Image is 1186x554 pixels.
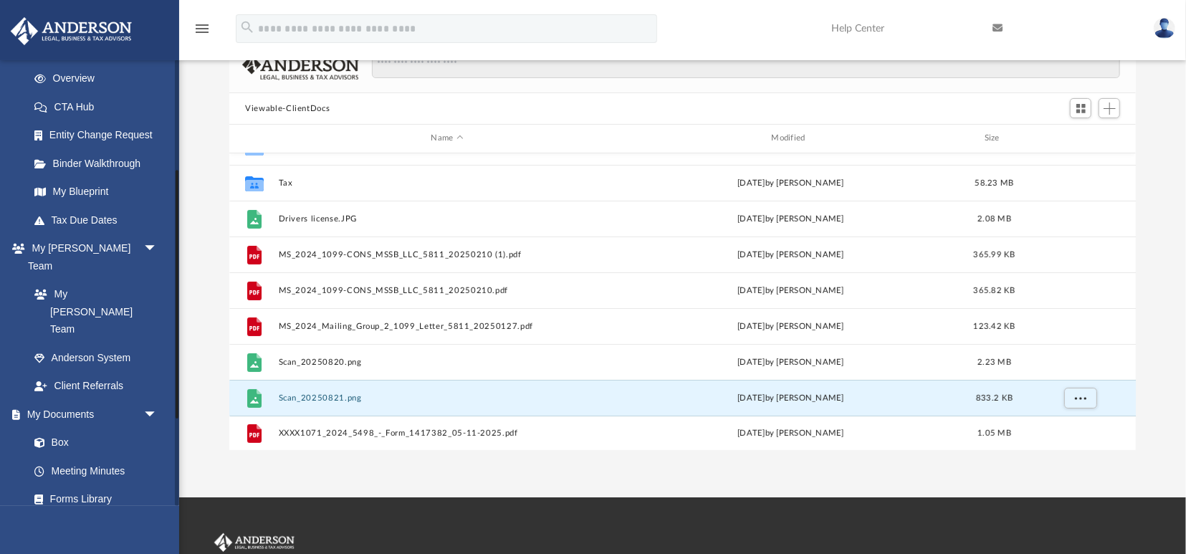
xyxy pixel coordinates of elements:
span: 58.23 MB [975,178,1014,186]
div: id [236,132,272,145]
a: My [PERSON_NAME] Teamarrow_drop_down [10,234,172,280]
img: Anderson Advisors Platinum Portal [6,17,136,45]
span: 2.08 MB [977,214,1011,222]
button: Viewable-ClientDocs [245,102,330,115]
span: [DATE] [737,358,765,366]
button: Add [1099,98,1120,118]
div: by [PERSON_NAME] [622,355,960,368]
a: Entity Change Request [20,121,179,150]
span: 123.42 KB [974,322,1015,330]
a: My [PERSON_NAME] Team [20,280,165,344]
a: My Documentsarrow_drop_down [10,400,179,429]
a: Meeting Minutes [20,457,179,485]
span: 2.23 MB [977,358,1011,366]
a: Anderson System [20,343,172,372]
span: 365.82 KB [974,286,1015,294]
span: 833.2 KB [976,393,1013,401]
a: menu [193,27,211,37]
div: [DATE] by [PERSON_NAME] [622,284,960,297]
button: XXXX1071_2024_5498_-_Form_1417382_05-11-2025.pdf [279,429,616,438]
span: arrow_drop_down [143,234,172,264]
a: Box [20,429,172,457]
button: Scan_20250821.png [279,393,616,403]
span: [DATE] [737,393,765,401]
i: menu [193,20,211,37]
div: [DATE] by [PERSON_NAME] [622,320,960,333]
span: 365.99 KB [974,250,1015,258]
button: Scan_20250820.png [279,358,616,367]
a: Overview [20,65,179,93]
img: User Pic [1154,18,1175,39]
div: [DATE] by [PERSON_NAME] [622,176,960,189]
div: id [1030,132,1130,145]
div: Size [966,132,1023,145]
a: Forms Library [20,485,172,514]
button: MS_2024_Mailing_Group_2_1099_Letter_5811_20250127.pdf [279,322,616,331]
span: arrow_drop_down [143,400,172,429]
button: Tax [279,178,616,188]
div: grid [229,153,1136,451]
input: Search files and folders [372,51,1120,78]
img: Anderson Advisors Platinum Portal [211,533,297,552]
a: Client Referrals [20,372,172,401]
div: by [PERSON_NAME] [622,391,960,404]
i: search [239,19,255,35]
div: [DATE] by [PERSON_NAME] [622,248,960,261]
button: Switch to Grid View [1070,98,1091,118]
button: MS_2024_1099-CONS_MSSB_LLC_5811_20250210 (1).pdf [279,250,616,259]
div: [DATE] by [PERSON_NAME] [622,212,960,225]
a: Binder Walkthrough [20,149,179,178]
button: More options [1064,387,1097,409]
a: CTA Hub [20,92,179,121]
button: Drivers license.JPG [279,214,616,224]
div: Name [278,132,616,145]
a: My Blueprint [20,178,172,206]
button: MS_2024_1099-CONS_MSSB_LLC_5811_20250210.pdf [279,286,616,295]
div: [DATE] by [PERSON_NAME] [622,427,960,440]
span: 1.05 MB [977,429,1011,437]
div: [DATE] by BoxforSalesforce [622,140,960,153]
a: Tax Due Dates [20,206,179,234]
div: Modified [622,132,960,145]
